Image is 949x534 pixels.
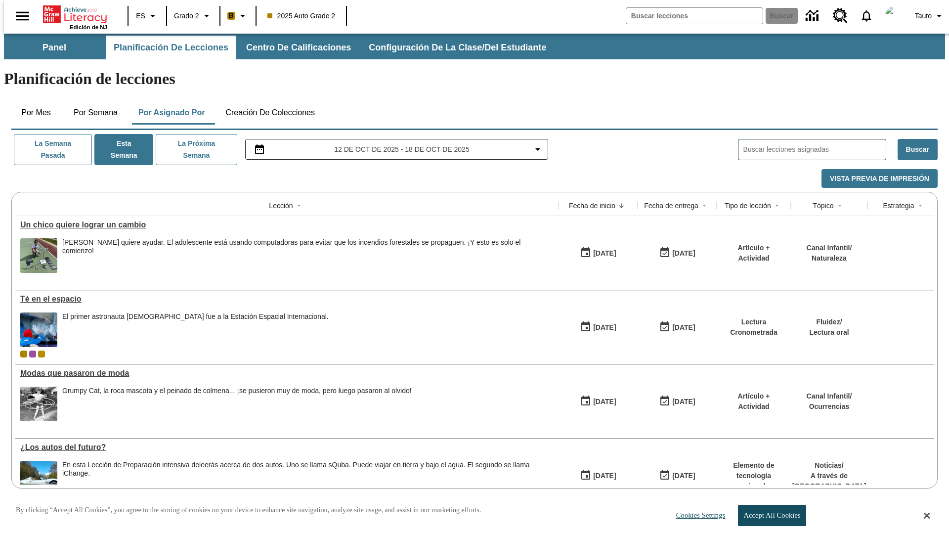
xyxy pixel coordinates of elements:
button: Por asignado por [130,101,213,125]
div: Portada [43,3,107,30]
button: Centro de calificaciones [238,36,359,59]
div: En esta Lección de Preparación intensiva de [62,461,554,478]
button: Vista previa de impresión [821,169,938,188]
div: Grumpy Cat, la roca mascota y el peinado de colmena... ¡se pusieron muy de moda, pero luego pasar... [62,387,412,421]
button: Panel [5,36,104,59]
p: Artículo + Actividad [722,391,786,412]
a: Portada [43,4,107,24]
p: Ocurrencias [807,401,852,412]
button: Escoja un nuevo avatar [879,3,911,29]
button: Grado: Grado 2, Elige un grado [170,7,216,25]
button: 07/01/25: Primer día en que estuvo disponible la lección [577,466,619,485]
span: 12 de oct de 2025 - 18 de oct de 2025 [334,144,469,155]
p: Canal Infantil / [807,391,852,401]
div: [DATE] [593,247,616,260]
span: B [229,9,234,22]
span: Panel [43,42,66,53]
span: Planificación de lecciones [114,42,228,53]
p: Artículo + Actividad [722,243,786,264]
p: Noticias / [792,460,866,471]
button: La semana pasada [14,134,92,165]
div: OL 2025 Auto Grade 3 [29,351,36,357]
div: Fecha de inicio [569,201,615,211]
p: A través de [GEOGRAPHIC_DATA] [792,471,866,491]
div: ¿Los autos del futuro? [20,443,554,452]
p: Fluidez / [809,317,849,327]
button: La próxima semana [156,134,237,165]
div: [DATE] [593,321,616,334]
span: Edición de NJ [70,24,107,30]
img: Ryan Honary posa en cuclillas con unos dispositivos de detección de incendios [20,238,57,273]
div: Tipo de lección [725,201,771,211]
div: [DATE] [593,396,616,408]
a: Centro de recursos, Se abrirá en una pestaña nueva. [827,2,854,29]
span: ES [136,11,145,21]
button: Sort [615,200,627,212]
div: [DATE] [672,470,695,482]
button: Sort [834,200,846,212]
div: [DATE] [672,247,695,260]
img: Un automóvil de alta tecnología flotando en el agua. [20,461,57,495]
div: Modas que pasaron de moda [20,369,554,378]
button: Boost El color de la clase es anaranjado claro. Cambiar el color de la clase. [223,7,253,25]
input: Buscar lecciones asignadas [743,142,886,157]
div: [DATE] [672,396,695,408]
div: En esta Lección de Preparación intensiva de leerás acerca de dos autos. Uno se llama sQuba. Puede... [62,461,554,495]
div: Un chico quiere lograr un cambio [20,221,554,229]
div: New 2025 class [38,351,45,357]
button: Sort [293,200,305,212]
button: 06/30/26: Último día en que podrá accederse la lección [656,392,698,411]
p: Lectura Cronometrada [722,317,786,338]
button: Buscar [898,139,938,160]
span: Centro de calificaciones [246,42,351,53]
p: Lectura oral [809,327,849,338]
button: Creación de colecciones [217,101,323,125]
button: 10/06/25: Primer día en que estuvo disponible la lección [577,318,619,337]
img: foto en blanco y negro de una chica haciendo girar unos hula-hulas en la década de 1950 [20,387,57,421]
div: Lección [269,201,293,211]
button: Sort [771,200,783,212]
span: Ryan Honary quiere ayudar. El adolescente está usando computadoras para evitar que los incendios ... [62,238,554,273]
a: Té en el espacio, Lecciones [20,295,554,304]
a: Notificaciones [854,3,879,29]
p: By clicking “Accept All Cookies”, you agree to the storing of cookies on your device to enhance s... [16,505,481,515]
div: Clase actual [20,351,27,357]
img: Un astronauta, el primero del Reino Unido que viaja a la Estación Espacial Internacional, saluda ... [20,312,57,347]
testabrev: leerás acerca de dos autos. Uno se llama sQuba. Puede viajar en tierra y bajo el agua. El segundo... [62,461,530,477]
div: Fecha de entrega [644,201,698,211]
div: Estrategia [883,201,914,211]
div: Té en el espacio [20,295,554,304]
button: Seleccione el intervalo de fechas opción del menú [250,143,544,155]
div: Grumpy Cat, la roca mascota y el peinado de colmena... ¡se pusieron muy de moda, pero luego pasar... [62,387,412,395]
a: Modas que pasaron de moda, Lecciones [20,369,554,378]
button: 10/12/25: Último día en que podrá accederse la lección [656,318,698,337]
button: Sort [698,200,710,212]
p: Elemento de tecnología mejorada [722,460,786,491]
div: El primer astronauta [DEMOGRAPHIC_DATA] fue a la Estación Espacial Internacional. [62,312,329,321]
div: [PERSON_NAME] quiere ayudar. El adolescente está usando computadoras para evitar que los incendio... [62,238,554,255]
div: Subbarra de navegación [4,34,945,59]
a: Un chico quiere lograr un cambio, Lecciones [20,221,554,229]
span: 2025 Auto Grade 2 [267,11,336,21]
input: Buscar campo [626,8,763,24]
div: El primer astronauta británico fue a la Estación Espacial Internacional. [62,312,329,347]
button: Esta semana [94,134,153,165]
button: Por mes [11,101,61,125]
a: Centro de información [800,2,827,30]
button: Perfil/Configuración [911,7,949,25]
div: Subbarra de navegación [4,36,555,59]
a: ¿Los autos del futuro? , Lecciones [20,443,554,452]
button: 10/15/25: Primer día en que estuvo disponible la lección [577,244,619,263]
button: 10/15/25: Último día en que podrá accederse la lección [656,244,698,263]
span: Configuración de la clase/del estudiante [369,42,546,53]
svg: Collapse Date Range Filter [532,143,544,155]
button: Planificación de lecciones [106,36,236,59]
button: Por semana [66,101,126,125]
button: Accept All Cookies [738,505,806,526]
